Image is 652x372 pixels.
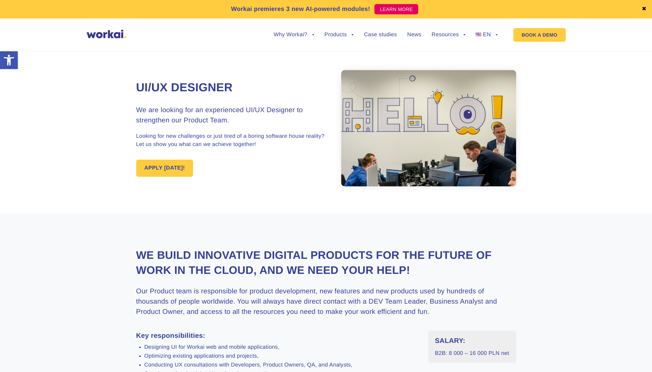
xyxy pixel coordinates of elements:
span: EN [483,32,491,38]
li: Conducting UX consultations with Developers, Product Owners, QA, and Analysts, [144,362,418,368]
h3: Our Product team is responsible for product development, new features and new products used by hu... [136,286,516,317]
h3: SALARY: [435,336,509,346]
li: Designing UI for Workai web and mobile applications, [144,344,418,350]
a: Products [324,32,354,38]
a: BOOK A DEMO [513,28,565,42]
a: APPLY [DATE]! [136,160,193,177]
h2: We build innovative digital products for the future of work in the Cloud, and we need your help! [136,248,516,277]
a: Resources [432,32,465,38]
a: ✖ [642,6,647,12]
p: Workai premieres 3 new AI-powered modules! [231,4,370,14]
h1: UI/UX Designer [136,80,326,96]
a: Why Workai? [273,32,314,38]
h3: We are looking for an experienced UI/UX Designer to strengthen our Product Team. [136,105,326,125]
p: Looking for new challenges or just tired of a boring software house reality? Let us show you what... [136,132,326,149]
li: Optimizing existing applications and projects, [144,353,418,359]
p: B2B: 8 000 – 16 000 PLN net [435,349,509,358]
a: LEARN MORE [374,4,418,14]
strong: Key responsibilities: [136,332,205,340]
a: News [407,32,421,38]
a: Case studies [364,32,397,38]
